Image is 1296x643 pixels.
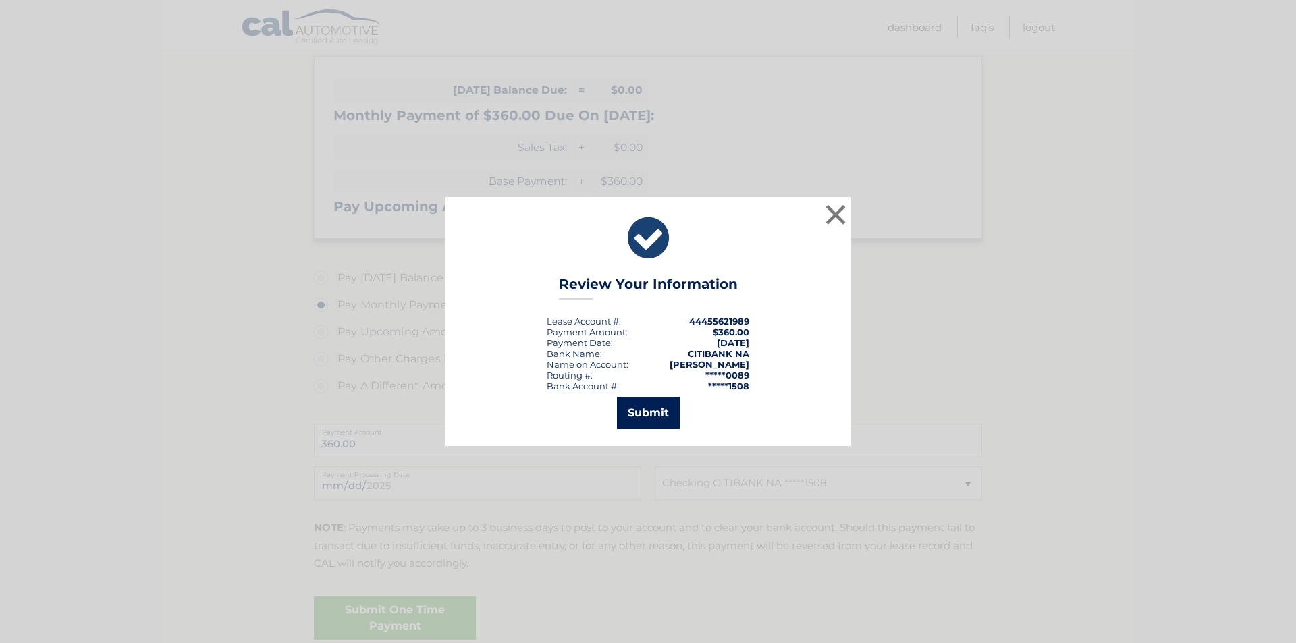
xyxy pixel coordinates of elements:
div: Lease Account #: [547,316,621,327]
div: Bank Account #: [547,381,619,391]
strong: [PERSON_NAME] [670,359,749,370]
h3: Review Your Information [559,276,738,300]
div: : [547,337,613,348]
div: Payment Amount: [547,327,628,337]
div: Bank Name: [547,348,602,359]
span: Payment Date [547,337,611,348]
span: $360.00 [713,327,749,337]
div: Routing #: [547,370,593,381]
button: Submit [617,397,680,429]
strong: 44455621989 [689,316,749,327]
span: [DATE] [717,337,749,348]
strong: CITIBANK NA [688,348,749,359]
div: Name on Account: [547,359,628,370]
button: × [822,201,849,228]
